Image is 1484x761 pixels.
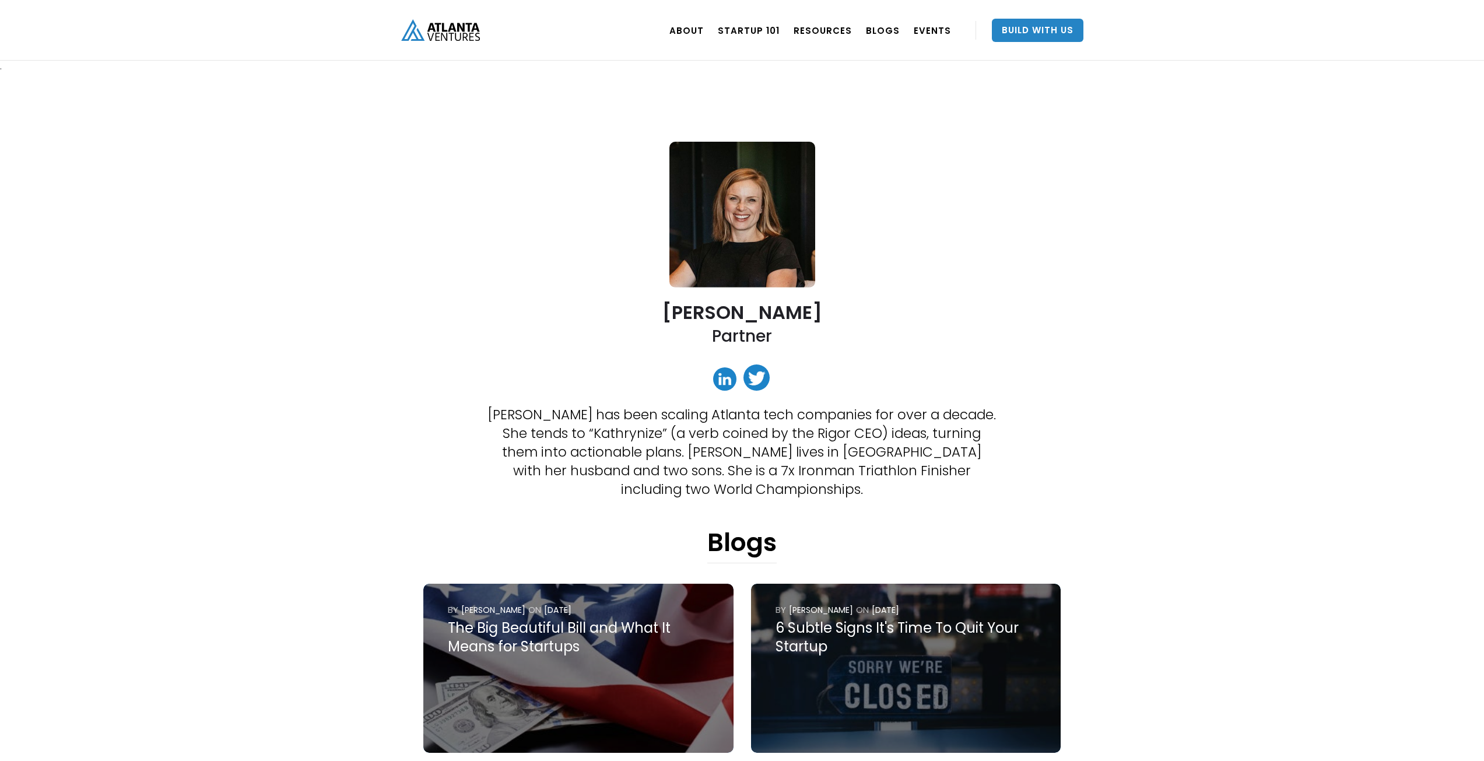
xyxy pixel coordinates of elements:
a: by[PERSON_NAME]ON[DATE]The Big Beautiful Bill and What It Means for Startups [423,584,734,753]
h2: [PERSON_NAME] [662,302,822,322]
div: 6 Subtle Signs It's Time To Quit Your Startup [776,619,1036,656]
a: ABOUT [669,14,704,47]
div: [DATE] [544,604,571,616]
h2: Partner [712,325,772,347]
div: by [776,604,786,616]
div: by [448,604,458,616]
a: BLOGS [866,14,900,47]
h1: Blogs [707,528,777,563]
div: [PERSON_NAME] [789,604,853,616]
div: [DATE] [872,604,899,616]
a: RESOURCES [794,14,852,47]
a: by[PERSON_NAME]ON[DATE]6 Subtle Signs It's Time To Quit Your Startup [751,584,1061,753]
div: [PERSON_NAME] [461,604,525,616]
div: ON [856,604,869,616]
p: [PERSON_NAME] has been scaling Atlanta tech companies for over a decade. She tends to “Kathrynize... [487,405,997,499]
a: EVENTS [914,14,951,47]
a: Startup 101 [718,14,780,47]
div: The Big Beautiful Bill and What It Means for Startups [448,619,708,656]
a: Build With Us [992,19,1083,42]
div: ON [528,604,541,616]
